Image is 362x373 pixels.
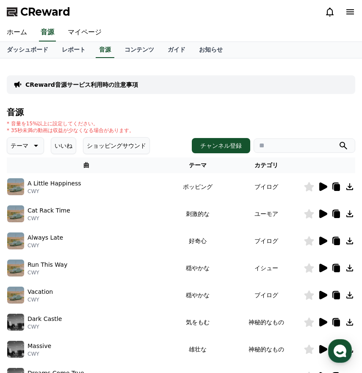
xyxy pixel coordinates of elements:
button: チャンネル登録 [192,138,250,153]
td: ブイログ [229,282,304,309]
a: マイページ [61,24,108,41]
img: music [7,205,24,222]
td: 神秘的なもの [229,336,304,363]
img: music [7,314,24,331]
th: 曲 [7,157,166,173]
td: 雄壮な [166,336,229,363]
a: お知らせ [192,42,229,58]
button: いいね [51,137,76,154]
p: Run This Way [28,260,67,269]
a: ガイド [161,42,192,58]
p: Cat Rack Time [28,206,70,215]
p: CWY [28,323,62,330]
td: 穏やかな [166,282,229,309]
img: music [7,178,24,195]
td: 刺激的な [166,200,229,227]
p: テーマ [11,140,28,152]
button: テーマ [7,137,44,154]
img: music [7,287,24,304]
a: コンテンツ [118,42,161,58]
p: Vacation [28,287,53,296]
img: music [7,232,24,249]
td: ブイログ [229,173,304,200]
td: ユーモア [229,200,304,227]
p: CWY [28,188,81,195]
td: ポッピング [166,173,229,200]
p: Dark Castle [28,315,62,323]
td: ブイログ [229,227,304,254]
p: A Little Happiness [28,179,81,188]
p: * 35秒未満の動画は収益が少なくなる場合があります。 [7,127,134,134]
th: テーマ [166,157,229,173]
a: 音源 [39,24,56,41]
p: Massive [28,342,51,351]
span: CReward [20,5,70,19]
p: CWY [28,242,63,249]
button: ショッピングサウンド [83,137,150,154]
td: イシュー [229,254,304,282]
h4: 音源 [7,108,355,117]
p: CWY [28,351,51,357]
td: 神秘的なもの [229,309,304,336]
p: CWY [28,215,70,222]
th: カテゴリ [229,157,304,173]
a: 音源 [96,42,114,58]
td: 気をもむ [166,309,229,336]
p: * 音量を15%以上に設定してください。 [7,120,134,127]
a: CReward音源サービス利用時の注意事項 [25,80,138,89]
img: music [7,260,24,276]
td: 穏やかな [166,254,229,282]
td: 好奇心 [166,227,229,254]
p: Always Late [28,233,63,242]
a: レポート [55,42,92,58]
img: music [7,341,24,358]
p: CWY [28,296,53,303]
p: CWY [28,269,67,276]
a: CReward [7,5,70,19]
